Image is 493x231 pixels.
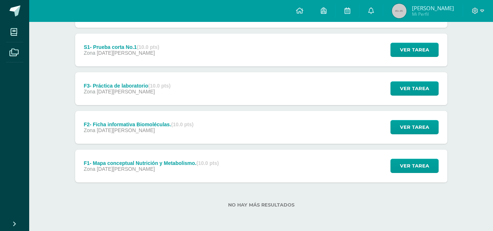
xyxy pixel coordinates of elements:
[412,4,454,12] span: [PERSON_NAME]
[84,166,95,172] span: Zona
[390,43,439,57] button: Ver tarea
[400,82,429,95] span: Ver tarea
[412,11,454,17] span: Mi Perfil
[97,89,155,95] span: [DATE][PERSON_NAME]
[137,44,159,50] strong: (10.0 pts)
[97,50,155,56] span: [DATE][PERSON_NAME]
[392,4,407,18] img: 45x45
[400,120,429,134] span: Ver tarea
[84,160,219,166] div: F1- Mapa conceptual Nutrición y Metabolismo.
[400,43,429,57] span: Ver tarea
[84,83,170,89] div: F3- Práctica de laboratorio
[390,81,439,96] button: Ver tarea
[75,202,447,208] label: No hay más resultados
[390,120,439,134] button: Ver tarea
[400,159,429,173] span: Ver tarea
[390,159,439,173] button: Ver tarea
[171,122,193,127] strong: (10.0 pts)
[97,166,155,172] span: [DATE][PERSON_NAME]
[148,83,170,89] strong: (10.0 pts)
[84,44,159,50] div: S1- Prueba corta No.1
[97,127,155,133] span: [DATE][PERSON_NAME]
[196,160,219,166] strong: (10.0 pts)
[84,122,193,127] div: F2- Ficha informativa Biomoléculas.
[84,89,95,95] span: Zona
[84,127,95,133] span: Zona
[84,50,95,56] span: Zona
